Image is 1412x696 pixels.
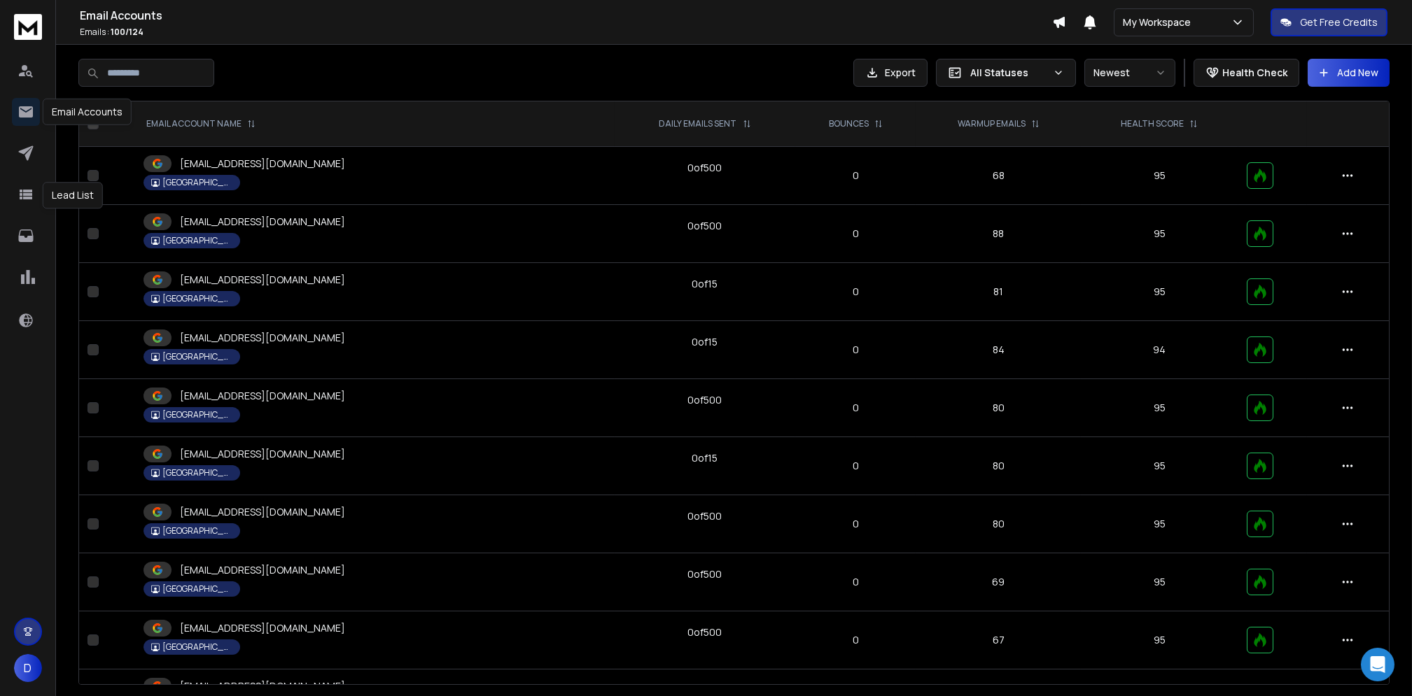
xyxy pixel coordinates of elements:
p: 0 [804,227,907,241]
p: [GEOGRAPHIC_DATA] [162,525,232,537]
td: 68 [916,147,1081,205]
div: EMAIL ACCOUNT NAME [146,118,256,129]
td: 95 [1081,495,1238,553]
td: 80 [916,379,1081,437]
td: 95 [1081,437,1238,495]
div: 0 of 500 [688,161,722,175]
p: HEALTH SCORE [1121,118,1184,129]
p: 0 [804,575,907,589]
p: 0 [804,459,907,473]
p: [GEOGRAPHIC_DATA] [162,409,232,420]
button: Health Check [1194,59,1299,87]
p: WARMUP EMAILS [958,118,1026,129]
p: Get Free Credits [1300,15,1378,29]
p: Emails : [80,27,1052,38]
td: 80 [916,495,1081,553]
div: 0 of 500 [688,625,722,639]
button: D [14,654,42,682]
p: 0 [804,343,907,357]
p: 0 [804,169,907,183]
button: Export [853,59,928,87]
p: [EMAIL_ADDRESS][DOMAIN_NAME] [180,389,345,403]
td: 94 [1081,321,1238,379]
td: 95 [1081,553,1238,611]
p: [EMAIL_ADDRESS][DOMAIN_NAME] [180,215,345,229]
td: 95 [1081,205,1238,263]
p: [EMAIL_ADDRESS][DOMAIN_NAME] [180,621,345,635]
button: Add New [1308,59,1390,87]
div: Open Intercom Messenger [1361,648,1394,681]
p: [EMAIL_ADDRESS][DOMAIN_NAME] [180,505,345,519]
p: BOUNCES [829,118,869,129]
td: 88 [916,205,1081,263]
button: Get Free Credits [1271,8,1387,36]
div: 0 of 500 [688,567,722,581]
div: 0 of 15 [692,277,718,291]
p: [GEOGRAPHIC_DATA] [162,235,232,246]
div: 0 of 15 [692,335,718,349]
h1: Email Accounts [80,7,1052,24]
td: 69 [916,553,1081,611]
div: Lead List [43,182,103,208]
p: [GEOGRAPHIC_DATA] [162,641,232,653]
p: [GEOGRAPHIC_DATA] [162,583,232,595]
td: 67 [916,611,1081,669]
img: logo [14,14,42,40]
div: 0 of 15 [692,451,718,465]
p: Health Check [1222,66,1287,80]
p: My Workspace [1123,15,1196,29]
td: 81 [916,263,1081,321]
td: 95 [1081,263,1238,321]
p: [EMAIL_ADDRESS][DOMAIN_NAME] [180,679,345,693]
p: [EMAIL_ADDRESS][DOMAIN_NAME] [180,447,345,461]
p: 0 [804,517,907,531]
p: All Statuses [970,66,1047,80]
p: [GEOGRAPHIC_DATA] [162,177,232,188]
p: 0 [804,285,907,299]
p: [GEOGRAPHIC_DATA] [162,351,232,362]
td: 80 [916,437,1081,495]
p: [EMAIL_ADDRESS][DOMAIN_NAME] [180,273,345,287]
p: 0 [804,401,907,415]
p: [GEOGRAPHIC_DATA] [162,293,232,304]
div: 0 of 500 [688,509,722,523]
p: [EMAIL_ADDRESS][DOMAIN_NAME] [180,563,345,577]
div: 0 of 500 [688,219,722,233]
div: 0 of 500 [688,393,722,407]
p: [GEOGRAPHIC_DATA] [162,467,232,478]
span: 100 / 124 [111,26,144,38]
td: 95 [1081,379,1238,437]
p: [EMAIL_ADDRESS][DOMAIN_NAME] [180,157,345,171]
p: [EMAIL_ADDRESS][DOMAIN_NAME] [180,331,345,345]
p: 0 [804,633,907,647]
p: DAILY EMAILS SENT [659,118,737,129]
td: 95 [1081,147,1238,205]
div: Email Accounts [43,99,132,125]
button: Newest [1084,59,1175,87]
td: 95 [1081,611,1238,669]
td: 84 [916,321,1081,379]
